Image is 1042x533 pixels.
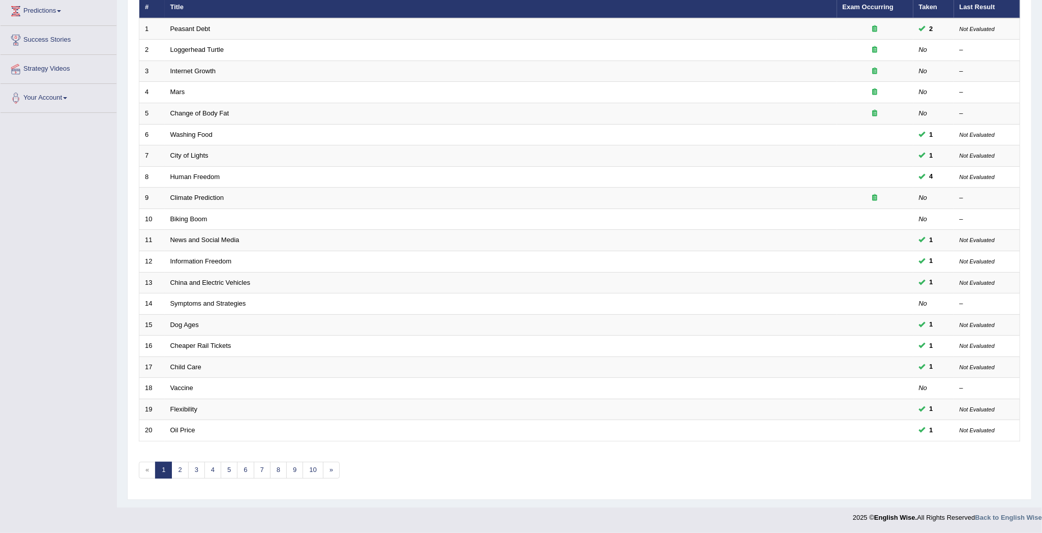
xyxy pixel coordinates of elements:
div: Exam occurring question [843,67,908,76]
a: Loggerhead Turtle [170,46,224,53]
td: 1 [139,18,165,40]
a: Oil Price [170,426,195,434]
a: Dog Ages [170,321,199,329]
div: – [960,193,1015,203]
div: – [960,299,1015,309]
a: 7 [254,462,271,479]
span: You can still take this question [926,277,937,288]
div: – [960,109,1015,119]
td: 12 [139,251,165,272]
a: 1 [155,462,172,479]
span: You can still take this question [926,23,937,34]
td: 11 [139,230,165,251]
small: Not Evaluated [960,280,995,286]
strong: English Wise. [874,514,917,521]
td: 3 [139,61,165,82]
td: 14 [139,293,165,315]
a: 5 [221,462,237,479]
a: Washing Food [170,131,213,138]
div: – [960,383,1015,393]
em: No [919,46,928,53]
small: Not Evaluated [960,406,995,412]
span: You can still take this question [926,151,937,161]
small: Not Evaluated [960,364,995,370]
a: Symptoms and Strategies [170,300,246,307]
td: 19 [139,399,165,420]
td: 5 [139,103,165,125]
em: No [919,215,928,223]
div: Exam occurring question [843,24,908,34]
a: Mars [170,88,185,96]
em: No [919,194,928,201]
a: Cheaper Rail Tickets [170,342,231,349]
div: – [960,45,1015,55]
td: 18 [139,378,165,399]
a: Back to English Wise [975,514,1042,521]
a: Climate Prediction [170,194,224,201]
a: Strategy Videos [1,55,116,80]
small: Not Evaluated [960,132,995,138]
td: 7 [139,145,165,167]
a: Human Freedom [170,173,220,181]
span: You can still take this question [926,341,937,351]
span: You can still take this question [926,319,937,330]
small: Not Evaluated [960,237,995,243]
span: You can still take this question [926,129,937,140]
td: 17 [139,357,165,378]
a: Success Stories [1,26,116,51]
td: 2 [139,40,165,61]
div: – [960,87,1015,97]
td: 10 [139,209,165,230]
small: Not Evaluated [960,174,995,180]
td: 4 [139,82,165,103]
small: Not Evaluated [960,26,995,32]
a: Information Freedom [170,257,232,265]
a: Vaccine [170,384,193,392]
span: « [139,462,156,479]
div: Exam occurring question [843,87,908,97]
a: Your Account [1,84,116,109]
small: Not Evaluated [960,343,995,349]
a: News and Social Media [170,236,240,244]
small: Not Evaluated [960,322,995,328]
div: – [960,215,1015,224]
span: You can still take this question [926,171,937,182]
span: You can still take this question [926,256,937,266]
a: 10 [303,462,323,479]
em: No [919,384,928,392]
a: Flexibility [170,405,197,413]
td: 16 [139,336,165,357]
small: Not Evaluated [960,153,995,159]
span: You can still take this question [926,425,937,436]
div: Exam occurring question [843,45,908,55]
em: No [919,67,928,75]
span: You can still take this question [926,362,937,372]
small: Not Evaluated [960,258,995,264]
div: – [960,67,1015,76]
em: No [919,300,928,307]
td: 20 [139,420,165,441]
a: China and Electric Vehicles [170,279,251,286]
a: Child Care [170,363,201,371]
em: No [919,109,928,117]
div: Exam occurring question [843,193,908,203]
span: You can still take this question [926,235,937,246]
a: City of Lights [170,152,209,159]
a: 6 [237,462,254,479]
a: 9 [286,462,303,479]
a: Exam Occurring [843,3,894,11]
a: 8 [270,462,287,479]
small: Not Evaluated [960,427,995,433]
em: No [919,88,928,96]
a: Biking Boom [170,215,207,223]
span: You can still take this question [926,404,937,414]
td: 9 [139,188,165,209]
div: Exam occurring question [843,109,908,119]
a: » [323,462,340,479]
a: Peasant Debt [170,25,211,33]
td: 15 [139,314,165,336]
td: 13 [139,272,165,293]
a: 2 [171,462,188,479]
td: 6 [139,124,165,145]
